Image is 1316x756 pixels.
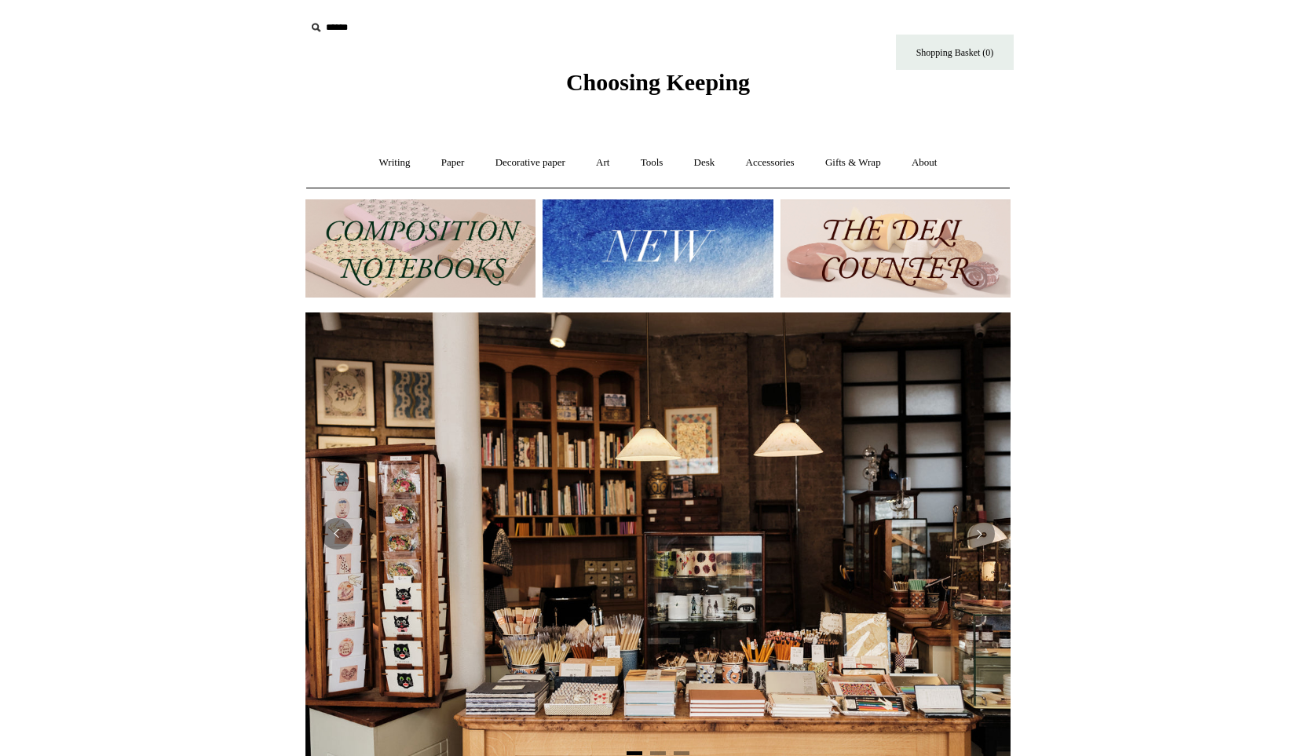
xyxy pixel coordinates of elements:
a: Decorative paper [481,142,579,184]
a: Paper [427,142,479,184]
a: Gifts & Wrap [811,142,895,184]
a: Tools [627,142,678,184]
a: Accessories [732,142,809,184]
img: The Deli Counter [780,199,1011,298]
button: Page 2 [650,751,666,755]
a: About [897,142,952,184]
a: Writing [365,142,425,184]
a: Desk [680,142,729,184]
button: Page 3 [674,751,689,755]
span: Choosing Keeping [566,69,750,95]
button: Next [963,518,995,550]
img: 20250131 INSIDE OF THE SHOP.jpg__PID:b9484a69-a10a-4bde-9e8d-1408d3d5e6ad [305,312,1011,755]
img: New.jpg__PID:f73bdf93-380a-4a35-bcfe-7823039498e1 [543,199,773,298]
a: Choosing Keeping [566,82,750,93]
a: Art [582,142,623,184]
img: 202302 Composition ledgers.jpg__PID:69722ee6-fa44-49dd-a067-31375e5d54ec [305,199,536,298]
button: Page 1 [627,751,642,755]
a: Shopping Basket (0) [896,35,1014,70]
button: Previous [321,518,353,550]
